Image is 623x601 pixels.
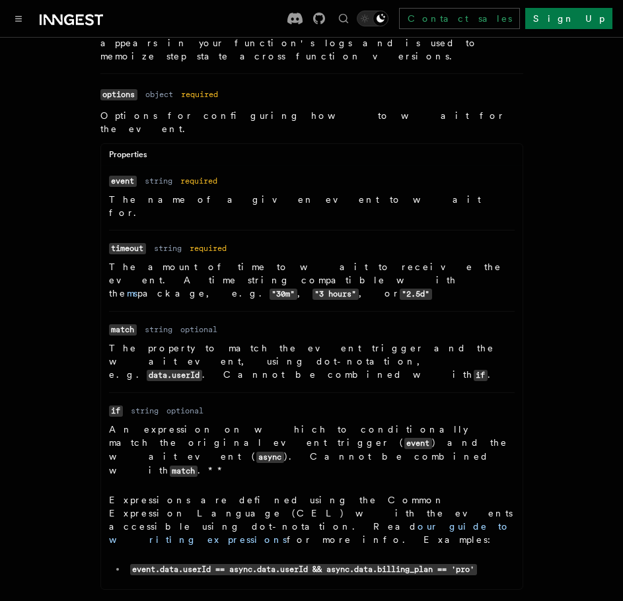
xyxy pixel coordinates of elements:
[109,341,515,382] p: The property to match the event trigger and the wait event, using dot-notation, e.g. . Cannot be ...
[147,370,202,381] code: data.userId
[180,324,217,335] dd: optional
[100,23,523,63] p: The ID of the step. This will be what appears in your function's logs and is used to memoize step...
[109,176,137,187] code: event
[525,8,612,29] a: Sign Up
[100,89,137,100] code: options
[130,564,477,575] code: event.data.userId == async.data.userId && async.data.billing_plan == 'pro'
[170,466,198,477] code: match
[109,324,137,336] code: match
[109,193,515,219] p: The name of a given event to wait for.
[180,176,217,186] dd: required
[127,288,137,299] a: ms
[109,493,515,546] p: Expressions are defined using the Common Expression Language (CEL) with the events accessible usi...
[11,11,26,26] button: Toggle navigation
[109,260,515,300] p: The amount of time to wait to receive the event. A time string compatible with the package, e.g. ...
[109,243,146,254] code: timeout
[181,89,218,100] dd: required
[336,11,351,26] button: Find something...
[101,149,523,166] div: Properties
[154,243,182,254] dd: string
[400,289,432,300] code: "2.5d"
[145,324,172,335] dd: string
[109,406,123,417] code: if
[312,289,359,300] code: "3 hours"
[474,370,488,381] code: if
[190,243,227,254] dd: required
[166,406,203,416] dd: optional
[404,438,432,449] code: event
[399,8,520,29] a: Contact sales
[100,109,523,135] p: Options for configuring how to wait for the event.
[145,176,172,186] dd: string
[270,289,297,300] code: "30m"
[109,423,515,477] p: An expression on which to conditionally match the original event trigger ( ) and the wait event (...
[256,452,284,463] code: async
[357,11,388,26] button: Toggle dark mode
[145,89,173,100] dd: object
[131,406,159,416] dd: string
